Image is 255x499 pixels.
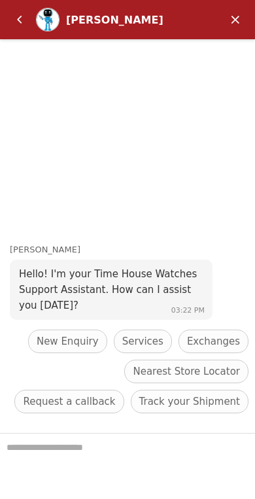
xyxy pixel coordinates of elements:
[66,14,180,26] div: [PERSON_NAME]
[133,364,240,379] span: Nearest Store Locator
[187,334,240,349] span: Exchanges
[7,7,33,33] em: Back
[139,394,240,409] span: Track your Shipment
[114,330,172,353] div: Services
[122,334,163,349] span: Services
[19,268,197,311] span: Hello! I'm your Time House Watches Support Assistant. How can I assist you [DATE]?
[131,390,248,413] div: Track your Shipment
[37,9,59,31] img: Profile picture of Zoe
[10,243,255,257] div: [PERSON_NAME]
[23,394,115,409] span: Request a callback
[14,390,124,413] div: Request a callback
[37,334,99,349] span: New Enquiry
[28,330,107,353] div: New Enquiry
[124,360,248,383] div: Nearest Store Locator
[178,330,248,353] div: Exchanges
[171,306,205,315] span: 03:22 PM
[222,7,248,33] em: Minimize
